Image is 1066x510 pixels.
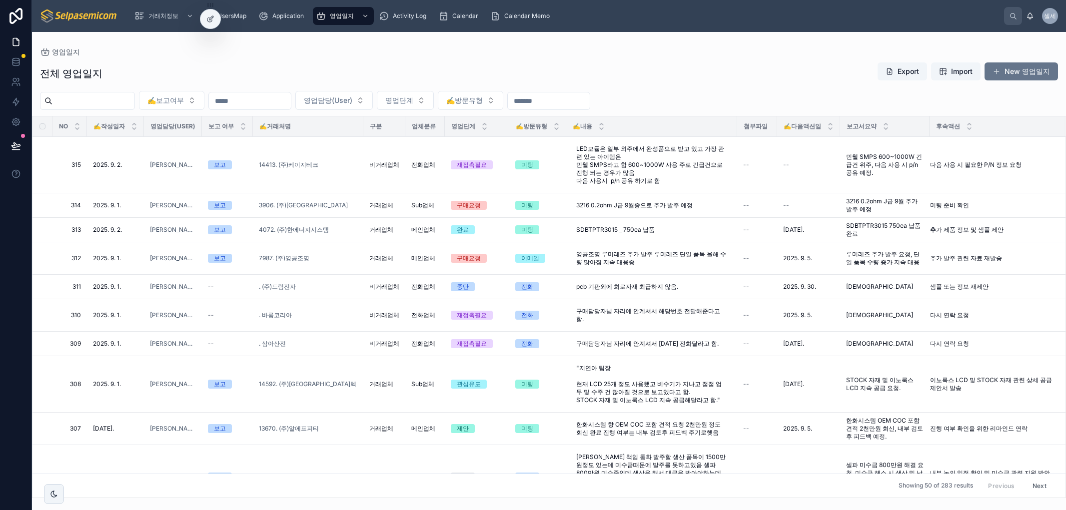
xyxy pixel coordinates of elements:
a: 거래처정보 [131,7,198,25]
span: 2025. 9. 1. [93,201,121,209]
a: 전화업체 [411,283,439,291]
span: [PERSON_NAME] [150,161,196,169]
span: Activity Log [393,12,426,20]
div: 전화 [521,282,533,291]
a: 2025. 9. 30. [783,283,834,291]
a: 전화 [515,339,560,348]
a: 310 [64,311,81,319]
a: Sub업체 [411,201,439,209]
a: 13670. (주)알에프피티 [259,425,319,433]
span: 영업일지 [52,47,80,57]
a: [PERSON_NAME] [150,226,196,234]
a: -- [208,283,247,291]
a: -- [208,311,247,319]
span: 전화업체 [411,161,435,169]
span: 다음 사용 시 필요한 P/N 정보 요청 [930,161,1022,169]
a: Application [255,7,311,25]
div: 재접촉필요 [457,160,487,169]
div: 미팅 [521,160,533,169]
a: 재접촉필요 [451,311,503,320]
a: [DATE]. [93,425,138,433]
a: 전화 [515,282,560,291]
a: 비거래업체 [369,311,399,319]
span: [DEMOGRAPHIC_DATA] [846,311,913,319]
a: STOCK 자재 및 이노룩스 LCD 지속 공급 요청. [846,376,924,392]
a: [PERSON_NAME] [150,283,196,291]
span: 메인업체 [411,226,435,234]
span: 2025. 9. 30. [783,283,816,291]
span: 307 [64,425,81,433]
a: 루미레즈 추가 발주 요청, 단일 품목 수량 증가 지속 대응 [846,250,924,266]
span: 전화업체 [411,283,435,291]
a: 2025. 9. 5. [783,254,834,262]
span: 308 [64,380,81,388]
a: 312 [64,254,81,262]
span: -- [743,283,749,291]
a: 구매요청 [451,201,503,210]
span: 3216 0.2ohm J급 9월중으로 추가 발주 예정 [576,201,693,209]
a: [PERSON_NAME] [150,425,196,433]
span: 거래업체 [369,425,393,433]
span: -- [783,201,789,209]
span: 2025. 9. 5. [783,254,812,262]
a: 보고 [208,201,247,210]
div: 재접촉필요 [457,311,487,320]
span: 315 [64,161,81,169]
a: 이노룩스 LCD 및 STOCK 자재 관련 상세 공급 제안서 발송 [930,376,1053,392]
span: [DEMOGRAPHIC_DATA] [846,340,913,348]
a: Activity Log [376,7,433,25]
a: 4072. (주)한에너지시스템 [259,226,357,234]
a: 3906. (주)[GEOGRAPHIC_DATA] [259,201,348,209]
span: 미팅 준비 확인 [930,201,969,209]
a: 구매담당자님 자리에 안계셔서 해당번호 전달해준다고 함. [572,303,731,327]
span: Import [951,66,973,76]
a: 추가 제품 정보 및 샘플 제안 [930,226,1053,234]
a: 이메일 [515,254,560,263]
a: -- [743,311,771,319]
a: 비거래업체 [369,283,399,291]
span: 2025. 9. 1. [93,254,121,262]
a: . 삼아산전 [259,340,286,348]
a: [PERSON_NAME] [150,254,196,262]
span: [DEMOGRAPHIC_DATA] [846,283,913,291]
span: [PERSON_NAME] [150,340,196,348]
a: 전화 [515,311,560,320]
a: 보고 [208,380,247,389]
a: -- [743,161,771,169]
div: 관심유도 [457,380,481,389]
a: 다시 연락 요청 [930,311,1053,319]
a: [PERSON_NAME] [150,380,196,388]
span: Sub업체 [411,201,434,209]
span: 민웰 SMPS 600~1000W 긴급건 위주, 다음 사용 시 p/n 공유 예정. [846,153,924,177]
a: 메인업체 [411,425,439,433]
a: 재접촉필요 [451,160,503,169]
span: 2025. 9. 5. [783,311,812,319]
div: 미팅 [521,225,533,234]
a: 보고 [208,424,247,433]
span: Application [272,12,304,20]
span: [DATE]. [93,425,114,433]
a: 2025. 9. 5. [783,311,834,319]
a: Calendar Memo [487,7,557,25]
span: [PERSON_NAME] [150,311,196,319]
a: 영공조명 루미레즈 추가 발주 루미레즈 단일 품목 올해 수량 많아짐 지속 대응중 [572,246,731,270]
a: [DATE]. [783,226,834,234]
a: -- [743,380,771,388]
span: -- [743,340,749,348]
div: 보고 [214,424,226,433]
a: 14413. (주)케이지테크 [259,161,357,169]
span: -- [743,201,749,209]
a: 14413. (주)케이지테크 [259,161,318,169]
div: scrollable content [126,5,1004,27]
